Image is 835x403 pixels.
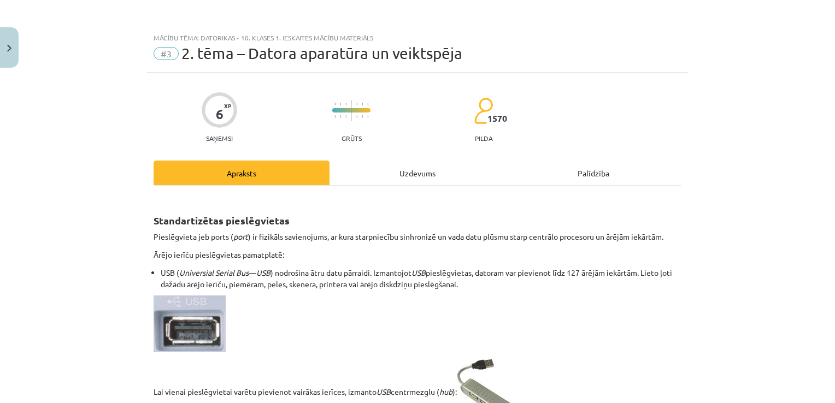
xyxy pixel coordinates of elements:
img: icon-close-lesson-0947bae3869378f0d4975bcd49f059093ad1ed9edebbc8119c70593378902aed.svg [7,45,11,52]
img: icon-long-line-d9ea69661e0d244f92f715978eff75569469978d946b2353a9bb055b3ed8787d.svg [351,100,352,121]
em: hub [439,387,452,396]
img: icon-short-line-57e1e144782c952c97e751825c79c345078a6d821885a25fce030b3d8c18986b.svg [340,115,341,118]
img: icon-short-line-57e1e144782c952c97e751825c79c345078a6d821885a25fce030b3d8c18986b.svg [367,103,368,105]
div: Mācību tēma: Datorikas - 10. klases 1. ieskaites mācību materiāls [154,34,681,42]
p: Grūts [342,134,362,142]
em: USB [411,268,426,277]
em: Universial Serial Bus [179,268,249,277]
img: icon-short-line-57e1e144782c952c97e751825c79c345078a6d821885a25fce030b3d8c18986b.svg [356,115,357,118]
span: XP [224,103,231,109]
p: Ārējo ierīču pieslēgvietas pamatplatē: [154,249,681,260]
strong: Standartizētas pieslēgvietas [154,214,290,227]
div: Palīdzība [505,161,681,185]
div: Uzdevums [330,161,505,185]
p: Pieslēgvieta jeb ports ( ) ir fizikāls savienojums, ar kura starpniecību sinhronizē un vada datu ... [154,231,681,242]
img: icon-short-line-57e1e144782c952c97e751825c79c345078a6d821885a25fce030b3d8c18986b.svg [345,115,346,118]
span: 2. tēma – Datora aparatūra un veiktspēja [181,44,462,62]
p: Saņemsi [202,134,237,142]
em: USB [377,387,391,396]
img: icon-short-line-57e1e144782c952c97e751825c79c345078a6d821885a25fce030b3d8c18986b.svg [340,103,341,105]
img: icon-short-line-57e1e144782c952c97e751825c79c345078a6d821885a25fce030b3d8c18986b.svg [362,115,363,118]
li: USB ( — ) nodrošina ātru datu pārraidi. Izmantojot pieslēgvietas, datoram var pievienot līdz 127 ... [161,267,681,290]
img: icon-short-line-57e1e144782c952c97e751825c79c345078a6d821885a25fce030b3d8c18986b.svg [356,103,357,105]
p: pilda [475,134,492,142]
span: 1570 [487,114,507,123]
div: Apraksts [154,161,330,185]
img: icon-short-line-57e1e144782c952c97e751825c79c345078a6d821885a25fce030b3d8c18986b.svg [334,115,336,118]
img: icon-short-line-57e1e144782c952c97e751825c79c345078a6d821885a25fce030b3d8c18986b.svg [345,103,346,105]
img: icon-short-line-57e1e144782c952c97e751825c79c345078a6d821885a25fce030b3d8c18986b.svg [334,103,336,105]
div: 6 [216,106,224,122]
img: icon-short-line-57e1e144782c952c97e751825c79c345078a6d821885a25fce030b3d8c18986b.svg [362,103,363,105]
em: port [233,232,248,241]
em: USB [256,268,271,277]
span: #3 [154,47,179,60]
img: students-c634bb4e5e11cddfef0936a35e636f08e4e9abd3cc4e673bd6f9a4125e45ecb1.svg [474,97,493,125]
img: icon-short-line-57e1e144782c952c97e751825c79c345078a6d821885a25fce030b3d8c18986b.svg [367,115,368,118]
